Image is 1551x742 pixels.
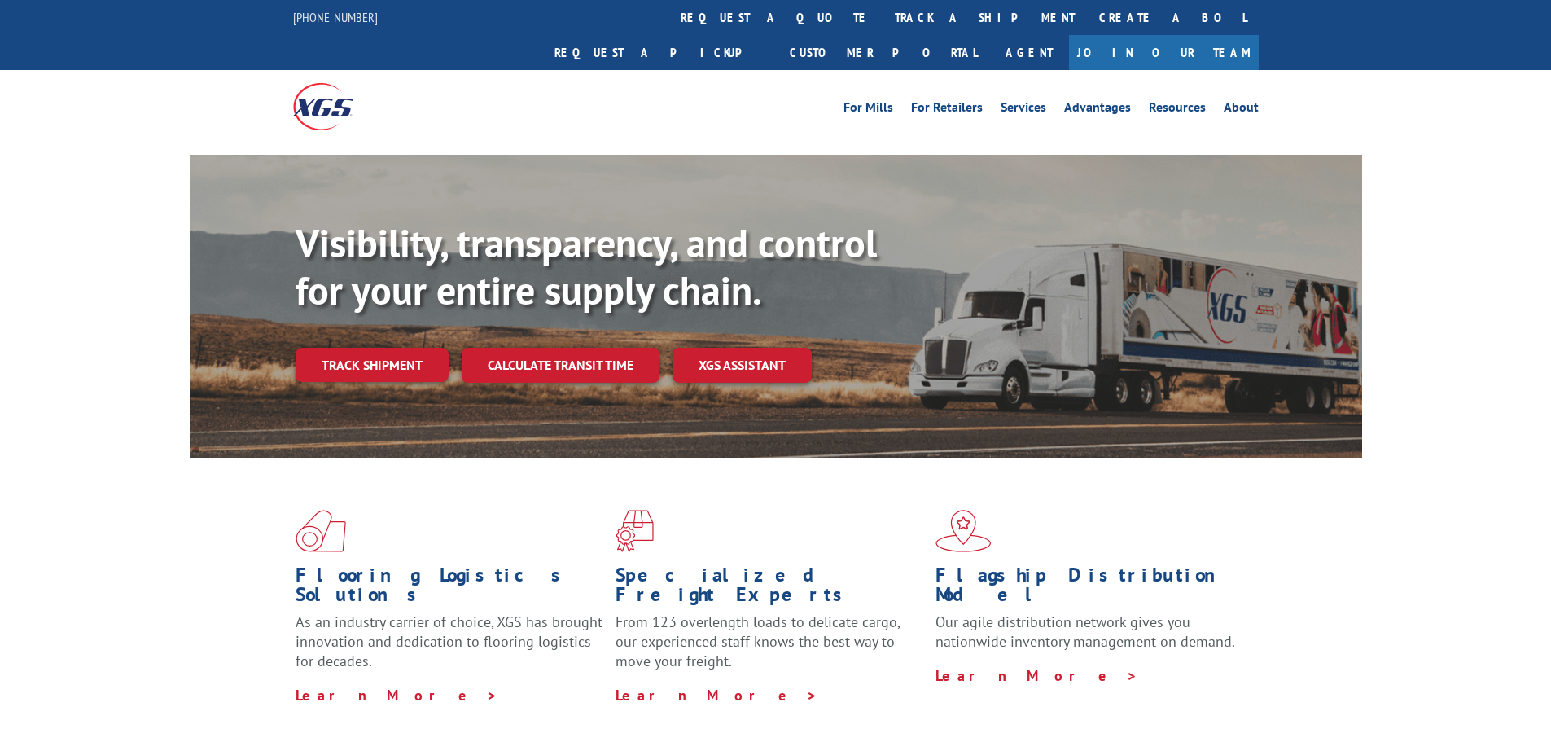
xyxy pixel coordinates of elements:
a: [PHONE_NUMBER] [293,9,378,25]
a: Learn More > [616,686,818,705]
h1: Flooring Logistics Solutions [296,565,603,612]
a: Learn More > [296,686,498,705]
a: For Retailers [911,101,983,119]
img: xgs-icon-flagship-distribution-model-red [935,510,992,552]
a: Services [1001,101,1046,119]
a: XGS ASSISTANT [673,348,812,383]
a: Customer Portal [778,35,989,70]
a: Agent [989,35,1069,70]
a: For Mills [843,101,893,119]
h1: Flagship Distribution Model [935,565,1243,612]
span: Our agile distribution network gives you nationwide inventory management on demand. [935,612,1235,651]
span: As an industry carrier of choice, XGS has brought innovation and dedication to flooring logistics... [296,612,602,670]
a: Calculate transit time [462,348,659,383]
a: Request a pickup [542,35,778,70]
a: Resources [1149,101,1206,119]
p: From 123 overlength loads to delicate cargo, our experienced staff knows the best way to move you... [616,612,923,685]
img: xgs-icon-focused-on-flooring-red [616,510,654,552]
a: Join Our Team [1069,35,1259,70]
a: About [1224,101,1259,119]
a: Track shipment [296,348,449,382]
a: Advantages [1064,101,1131,119]
a: Learn More > [935,666,1138,685]
img: xgs-icon-total-supply-chain-intelligence-red [296,510,346,552]
b: Visibility, transparency, and control for your entire supply chain. [296,217,877,315]
h1: Specialized Freight Experts [616,565,923,612]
